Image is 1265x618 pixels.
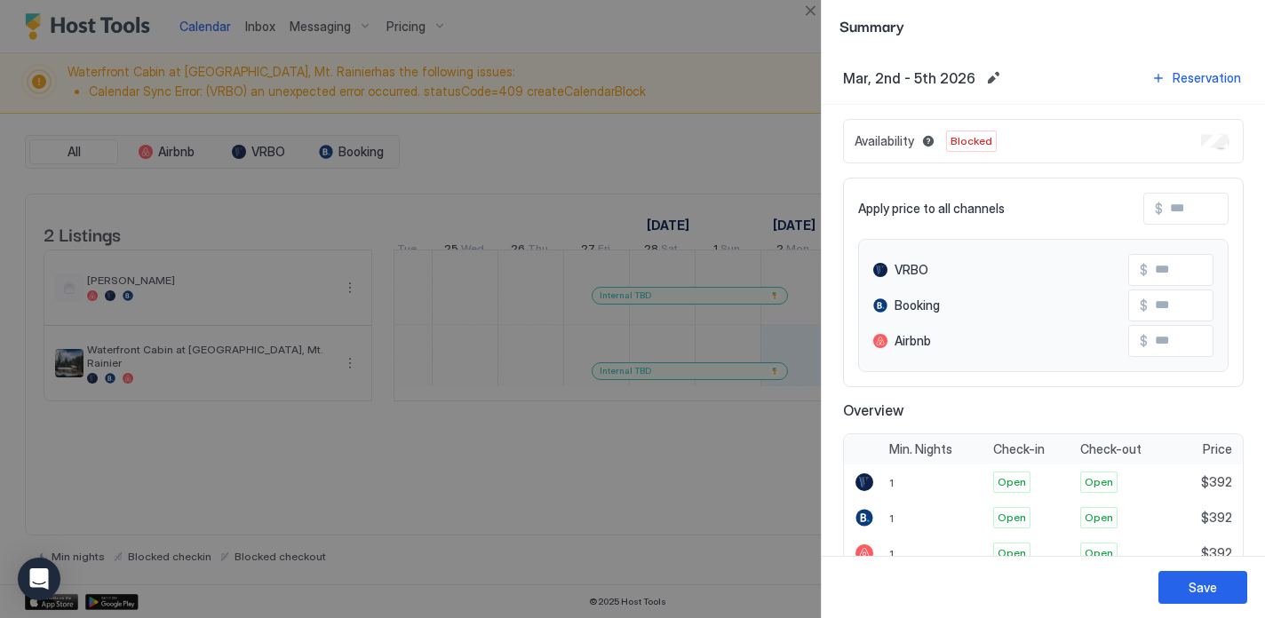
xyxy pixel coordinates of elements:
span: VRBO [895,262,928,278]
span: Open [1085,545,1113,561]
span: $392 [1201,545,1232,561]
span: $ [1140,262,1148,278]
span: $392 [1201,510,1232,526]
span: Open [1085,510,1113,526]
span: Overview [843,401,1244,419]
span: Open [998,474,1026,490]
span: Open [998,510,1026,526]
button: Reservation [1149,66,1244,90]
span: 1 [889,547,894,560]
span: Apply price to all channels [858,201,1005,217]
span: Open [1085,474,1113,490]
button: Save [1158,571,1247,604]
span: Min. Nights [889,441,952,457]
span: Summary [839,14,1247,36]
span: $ [1140,297,1148,313]
span: Price [1203,441,1232,457]
span: Check-out [1080,441,1142,457]
div: Save [1189,578,1217,597]
span: Open [998,545,1026,561]
span: Booking [895,297,940,313]
span: Mar, 2nd - 5th 2026 [843,69,975,87]
span: $392 [1201,474,1232,490]
span: Check-in [993,441,1045,457]
span: $ [1155,201,1163,217]
div: Reservation [1173,68,1241,87]
button: Blocked dates override all pricing rules and remain unavailable until manually unblocked [918,131,939,152]
span: $ [1140,333,1148,349]
span: 1 [889,476,894,489]
button: Edit date range [983,67,1004,89]
span: Blocked [951,133,992,149]
span: Airbnb [895,333,931,349]
span: Availability [855,133,914,149]
span: 1 [889,511,894,525]
div: Open Intercom Messenger [18,558,60,600]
